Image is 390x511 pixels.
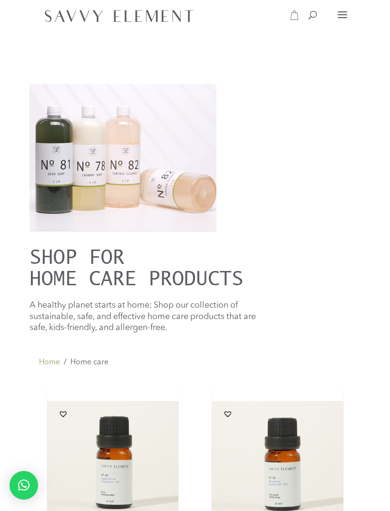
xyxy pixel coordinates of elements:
span: Home care [70,359,108,366]
h2: SHOP FOR Home care products [29,246,361,293]
p: A healthy planet starts at home: Shop our collection of sustainable, safe, and effective home car... [29,300,268,333]
img: shop home care products [29,84,216,231]
a: Home [39,356,60,369]
span: / [64,356,67,369]
img: SavvyElement [41,5,197,25]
